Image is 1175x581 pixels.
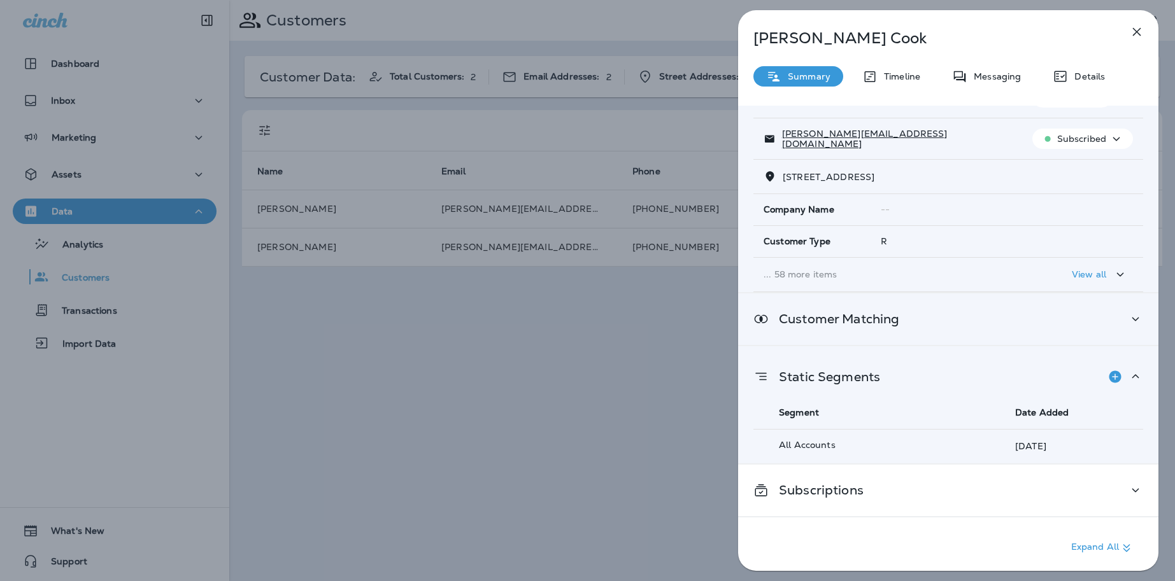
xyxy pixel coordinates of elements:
[764,236,830,247] span: Customer Type
[1015,441,1046,451] p: [DATE]
[783,171,874,183] span: [STREET_ADDRESS]
[881,204,890,215] span: --
[1068,71,1105,81] p: Details
[881,235,887,247] span: R
[1066,536,1139,559] button: Expand All
[1032,129,1133,149] button: Subscribed
[1057,134,1106,144] p: Subscribed
[1071,540,1134,556] p: Expand All
[1067,263,1133,286] button: View all
[779,440,954,450] p: All Accounts
[776,129,1012,149] p: [PERSON_NAME][EMAIL_ADDRESS][DOMAIN_NAME]
[967,71,1021,81] p: Messaging
[769,314,899,324] p: Customer Matching
[878,71,920,81] p: Timeline
[1072,269,1106,279] p: View all
[779,407,819,418] span: Segment
[769,372,880,382] p: Static Segments
[781,71,830,81] p: Summary
[764,204,834,215] span: Company Name
[764,269,1012,279] p: ... 58 more items
[1102,364,1128,389] button: Add to Static Segment
[1015,407,1069,418] span: Date Added
[769,485,864,495] p: Subscriptions
[753,29,1101,47] p: [PERSON_NAME] Cook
